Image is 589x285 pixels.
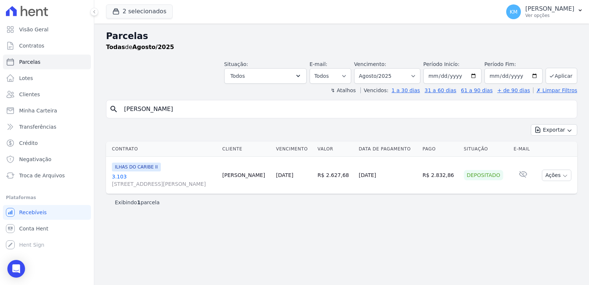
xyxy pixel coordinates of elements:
span: [STREET_ADDRESS][PERSON_NAME] [112,180,216,188]
a: Conta Hent [3,221,91,236]
td: [PERSON_NAME] [219,157,273,194]
button: KM [PERSON_NAME] Ver opções [500,1,589,22]
b: 1 [137,199,141,205]
label: Período Inicío: [423,61,459,67]
label: ↯ Atalhos [331,87,356,93]
span: Minha Carteira [19,107,57,114]
th: Vencimento [273,142,315,157]
span: Visão Geral [19,26,49,33]
td: [DATE] [356,157,419,194]
a: Lotes [3,71,91,86]
label: Período Fim: [484,60,543,68]
div: Plataformas [6,193,88,202]
a: Transferências [3,119,91,134]
h2: Parcelas [106,29,577,43]
a: Minha Carteira [3,103,91,118]
input: Buscar por nome do lote ou do cliente [120,102,574,117]
a: Parcelas [3,55,91,69]
label: Vencimento: [354,61,386,67]
span: Crédito [19,139,38,147]
a: Negativação [3,152,91,167]
button: Ações [542,170,571,181]
a: 31 a 60 dias [424,87,456,93]
th: E-mail [511,142,535,157]
a: Clientes [3,87,91,102]
p: de [106,43,174,52]
span: Transferências [19,123,56,131]
strong: Agosto/2025 [133,44,174,51]
span: Recebíveis [19,209,47,216]
div: Open Intercom Messenger [7,260,25,278]
p: Ver opções [525,13,574,18]
span: ILHAS DO CARIBE II [112,163,161,171]
p: [PERSON_NAME] [525,5,574,13]
span: Conta Hent [19,225,48,232]
td: R$ 2.627,68 [315,157,356,194]
a: Crédito [3,136,91,150]
a: + de 90 dias [497,87,530,93]
div: Depositado [464,170,503,180]
a: Contratos [3,38,91,53]
label: Situação: [224,61,248,67]
button: 2 selecionados [106,4,173,18]
a: 1 a 30 dias [392,87,420,93]
span: Clientes [19,91,40,98]
th: Situação [461,142,511,157]
a: Troca de Arquivos [3,168,91,183]
span: Lotes [19,74,33,82]
p: Exibindo parcela [115,199,160,206]
span: Contratos [19,42,44,49]
a: 3.103[STREET_ADDRESS][PERSON_NAME] [112,173,216,188]
span: Parcelas [19,58,40,66]
th: Valor [315,142,356,157]
span: Troca de Arquivos [19,172,65,179]
th: Pago [420,142,461,157]
a: Recebíveis [3,205,91,220]
label: E-mail: [310,61,328,67]
th: Data de Pagamento [356,142,419,157]
label: Vencidos: [360,87,388,93]
a: Visão Geral [3,22,91,37]
span: KM [509,9,517,14]
button: Aplicar [546,68,577,84]
i: search [109,105,118,114]
button: Exportar [531,124,577,136]
span: Todos [230,72,245,80]
a: 61 a 90 dias [461,87,493,93]
button: Todos [224,68,307,84]
th: Contrato [106,142,219,157]
a: [DATE] [276,172,293,178]
strong: Todas [106,44,125,51]
a: ✗ Limpar Filtros [533,87,577,93]
th: Cliente [219,142,273,157]
td: R$ 2.832,86 [420,157,461,194]
span: Negativação [19,156,52,163]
